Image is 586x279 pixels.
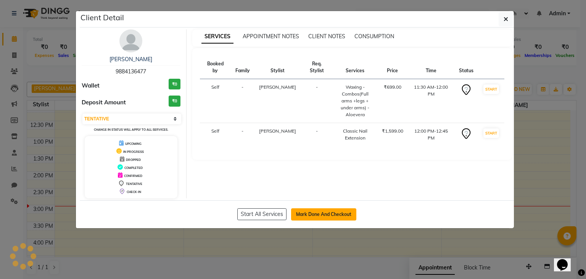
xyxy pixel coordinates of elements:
[408,56,454,79] th: Time
[169,79,180,90] h3: ₹0
[483,128,499,138] button: START
[200,56,231,79] th: Booked by
[124,166,143,170] span: COMPLETED
[338,84,373,118] div: Waxing - Combos(Full arms +legs + under arms) - Aloevera
[259,84,296,90] span: [PERSON_NAME]
[119,29,142,52] img: avatar
[333,56,377,79] th: Services
[82,98,126,107] span: Deposit Amount
[116,68,146,75] span: 9884136477
[454,56,478,79] th: Status
[301,123,333,146] td: -
[237,208,287,220] button: Start All Services
[200,123,231,146] td: Self
[231,123,254,146] td: -
[109,56,152,63] a: [PERSON_NAME]
[243,33,299,40] span: APPOINTMENT NOTES
[124,174,142,178] span: CONFIRMED
[123,150,144,154] span: IN PROGRESS
[408,79,454,123] td: 11:30 AM-12:00 PM
[301,79,333,123] td: -
[126,158,141,162] span: DROPPED
[169,96,180,107] h3: ₹0
[94,128,168,131] small: Change in status will apply to all services.
[301,56,333,79] th: Req. Stylist
[254,56,301,79] th: Stylist
[80,12,124,23] h5: Client Detail
[338,128,373,141] div: Classic Nail Extension
[259,128,296,134] span: [PERSON_NAME]
[126,182,142,186] span: TENTATIVE
[201,30,233,44] span: SERVICES
[231,79,254,123] td: -
[200,79,231,123] td: Self
[382,84,403,91] div: ₹699.00
[125,142,142,146] span: UPCOMING
[231,56,254,79] th: Family
[408,123,454,146] td: 12:00 PM-12:45 PM
[127,190,141,194] span: CHECK-IN
[291,208,356,221] button: Mark Done And Checkout
[382,128,403,135] div: ₹1,599.00
[354,33,394,40] span: CONSUMPTION
[377,56,408,79] th: Price
[308,33,345,40] span: CLIENT NOTES
[82,81,100,90] span: Wallet
[483,84,499,94] button: START
[554,248,578,271] iframe: chat widget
